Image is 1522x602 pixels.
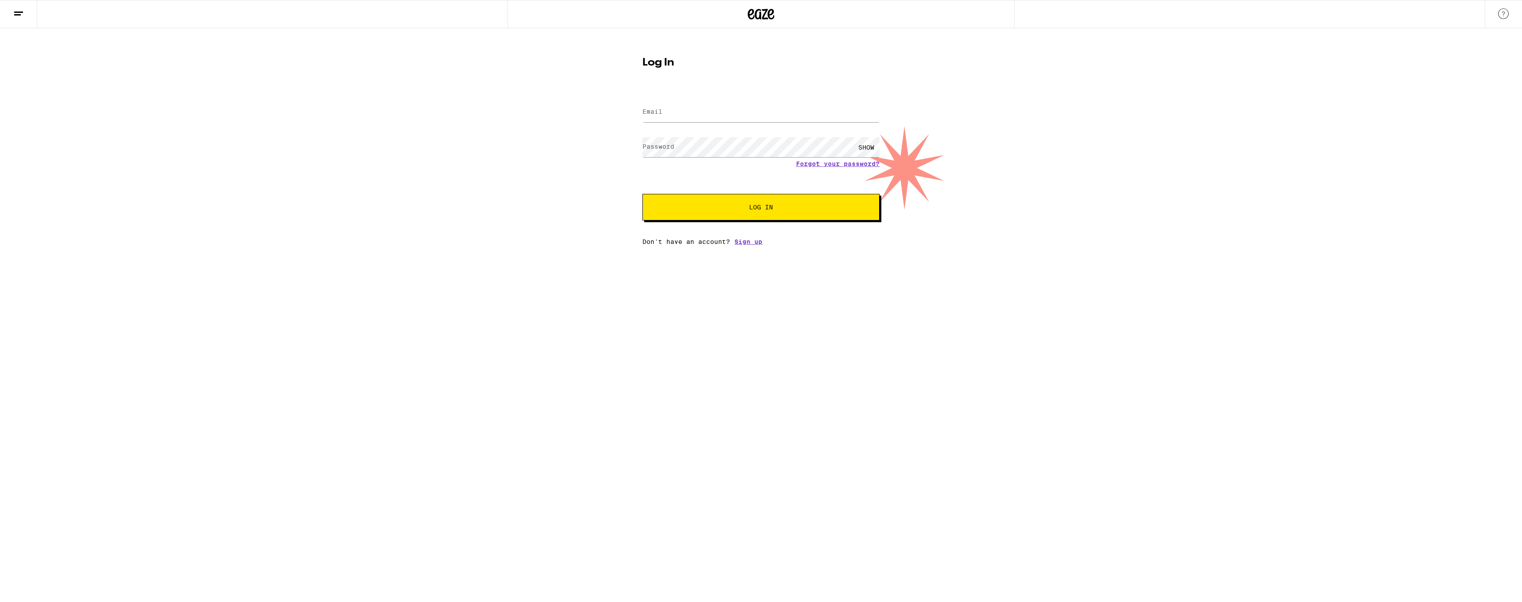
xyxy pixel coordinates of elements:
[642,238,880,245] div: Don't have an account?
[642,58,880,68] h1: Log In
[749,204,773,210] span: Log In
[642,108,662,115] label: Email
[642,194,880,220] button: Log In
[734,238,762,245] a: Sign up
[796,160,880,167] a: Forgot your password?
[642,102,880,122] input: Email
[642,143,674,150] label: Password
[853,137,880,157] div: SHOW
